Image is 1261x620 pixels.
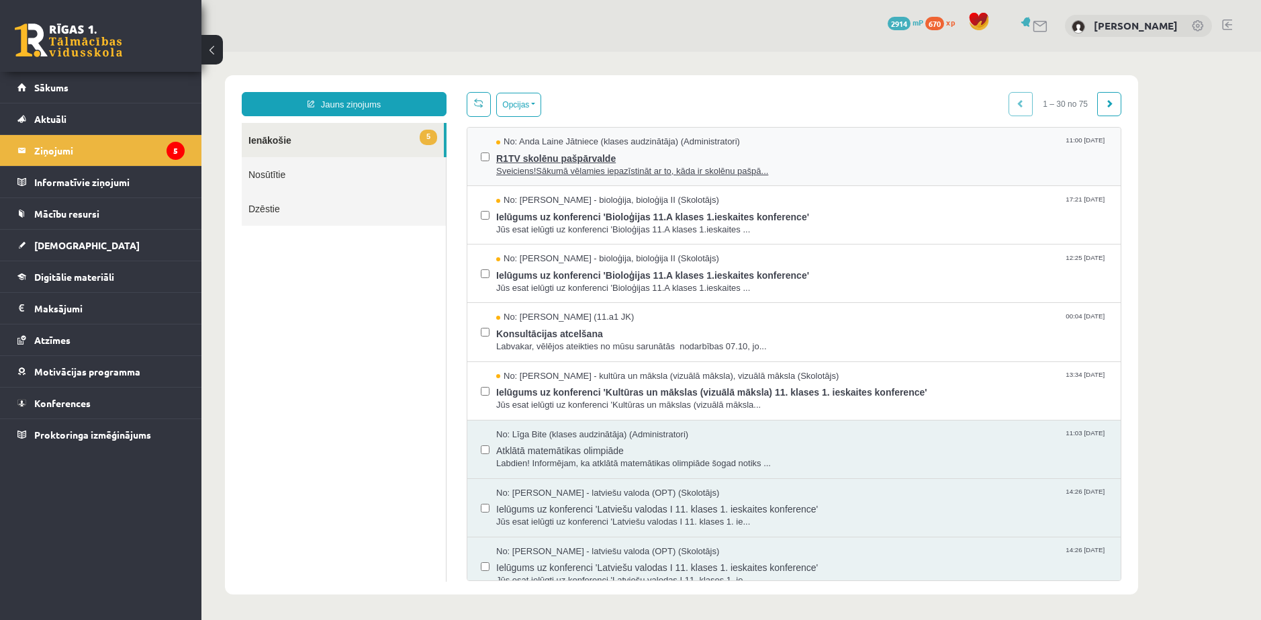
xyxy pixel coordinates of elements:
[295,494,906,535] a: No: [PERSON_NAME] - latviešu valoda (OPT) (Skolotājs) 14:26 [DATE] Ielūgums uz konferenci 'Latvie...
[17,293,185,324] a: Maksājumi
[295,318,906,360] a: No: [PERSON_NAME] - kultūra un māksla (vizuālā māksla), vizuālā māksla (Skolotājs) 13:34 [DATE] I...
[295,155,906,172] span: Ielūgums uz konferenci 'Bioloģijas 11.A klases 1.ieskaites konference'
[34,208,99,220] span: Mācību resursi
[295,435,906,477] a: No: [PERSON_NAME] - latviešu valoda (OPT) (Skolotājs) 14:26 [DATE] Ielūgums uz konferenci 'Latvie...
[34,113,66,125] span: Aktuāli
[34,397,91,409] span: Konferences
[218,78,236,93] span: 5
[17,419,185,450] a: Proktoringa izmēģinājums
[913,17,923,28] span: mP
[17,198,185,229] a: Mācību resursi
[925,17,944,30] span: 670
[17,103,185,134] a: Aktuāli
[888,17,923,28] a: 2914 mP
[40,140,244,174] a: Dzēstie
[295,330,906,347] span: Ielūgums uz konferenci 'Kultūras un mākslas (vizuālā māksla) 11. klases 1. ieskaites konference'
[295,259,432,272] span: No: [PERSON_NAME] (11.a1 JK)
[295,84,539,97] span: No: Anda Laine Jātniece (klases audzinātāja) (Administratori)
[295,201,906,242] a: No: [PERSON_NAME] - bioloģija, bioloģija II (Skolotājs) 12:25 [DATE] Ielūgums uz konferenci 'Biol...
[861,201,906,211] span: 12:25 [DATE]
[861,494,906,504] span: 14:26 [DATE]
[295,347,906,360] span: Jūs esat ielūgti uz konferenci 'Kultūras un mākslas (vizuālā māksla...
[831,40,896,64] span: 1 – 30 no 75
[34,271,114,283] span: Digitālie materiāli
[34,81,68,93] span: Sākums
[17,167,185,197] a: Informatīvie ziņojumi
[1094,19,1178,32] a: [PERSON_NAME]
[34,239,140,251] span: [DEMOGRAPHIC_DATA]
[861,142,906,152] span: 17:21 [DATE]
[40,71,242,105] a: 5Ienākošie
[34,334,71,346] span: Atzīmes
[295,230,906,243] span: Jūs esat ielūgti uz konferenci 'Bioloģijas 11.A klases 1.ieskaites ...
[946,17,955,28] span: xp
[17,324,185,355] a: Atzīmes
[295,389,906,406] span: Atklātā matemātikas olimpiāde
[295,272,906,289] span: Konsultācijas atcelšana
[295,494,518,506] span: No: [PERSON_NAME] - latviešu valoda (OPT) (Skolotājs)
[15,24,122,57] a: Rīgas 1. Tālmācības vidusskola
[295,41,340,65] button: Opcijas
[295,172,906,185] span: Jūs esat ielūgti uz konferenci 'Bioloģijas 11.A klases 1.ieskaites ...
[167,142,185,160] i: 5
[295,214,906,230] span: Ielūgums uz konferenci 'Bioloģijas 11.A klases 1.ieskaites konference'
[295,377,487,390] span: No: Līga Bite (klases audzinātāja) (Administratori)
[17,135,185,166] a: Ziņojumi5
[295,435,518,448] span: No: [PERSON_NAME] - latviešu valoda (OPT) (Skolotājs)
[17,261,185,292] a: Digitālie materiāli
[34,293,185,324] legend: Maksājumi
[40,40,245,64] a: Jauns ziņojums
[34,365,140,378] span: Motivācijas programma
[861,377,906,387] span: 11:03 [DATE]
[295,523,906,535] span: Jūs esat ielūgti uz konferenci 'Latviešu valodas I 11. klases 1. ie...
[17,356,185,387] a: Motivācijas programma
[17,230,185,261] a: [DEMOGRAPHIC_DATA]
[295,318,637,331] span: No: [PERSON_NAME] - kultūra un māksla (vizuālā māksla), vizuālā māksla (Skolotājs)
[34,429,151,441] span: Proktoringa izmēģinājums
[40,105,244,140] a: Nosūtītie
[1072,20,1085,34] img: Baiba Gertnere
[888,17,910,30] span: 2914
[295,447,906,464] span: Ielūgums uz konferenci 'Latviešu valodas I 11. klases 1. ieskaites konference'
[861,435,906,445] span: 14:26 [DATE]
[295,377,906,418] a: No: Līga Bite (klases audzinātāja) (Administratori) 11:03 [DATE] Atklātā matemātikas olimpiāde La...
[861,318,906,328] span: 13:34 [DATE]
[861,84,906,94] span: 11:00 [DATE]
[17,388,185,418] a: Konferences
[34,167,185,197] legend: Informatīvie ziņojumi
[925,17,962,28] a: 670 xp
[295,464,906,477] span: Jūs esat ielūgti uz konferenci 'Latviešu valodas I 11. klases 1. ie...
[17,72,185,103] a: Sākums
[295,142,518,155] span: No: [PERSON_NAME] - bioloģija, bioloģija II (Skolotājs)
[295,97,906,114] span: R1TV skolēnu pašpārvalde
[295,201,518,214] span: No: [PERSON_NAME] - bioloģija, bioloģija II (Skolotājs)
[295,406,906,418] span: Labdien! Informējam, ka atklātā matemātikas olimpiāde šogad notiks ...
[295,114,906,126] span: Sveiciens!Sākumā vēlamies iepazīstināt ar to, kāda ir skolēnu pašpā...
[295,259,906,301] a: No: [PERSON_NAME] (11.a1 JK) 00:04 [DATE] Konsultācijas atcelšana Labvakar, vēlējos ateikties no ...
[295,289,906,302] span: Labvakar, vēlējos ateikties no mūsu sarunātās nodarbības 07.10, jo...
[295,142,906,184] a: No: [PERSON_NAME] - bioloģija, bioloģija II (Skolotājs) 17:21 [DATE] Ielūgums uz konferenci 'Biol...
[34,135,185,166] legend: Ziņojumi
[295,506,906,523] span: Ielūgums uz konferenci 'Latviešu valodas I 11. klases 1. ieskaites konference'
[861,259,906,269] span: 00:04 [DATE]
[295,84,906,126] a: No: Anda Laine Jātniece (klases audzinātāja) (Administratori) 11:00 [DATE] R1TV skolēnu pašpārval...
